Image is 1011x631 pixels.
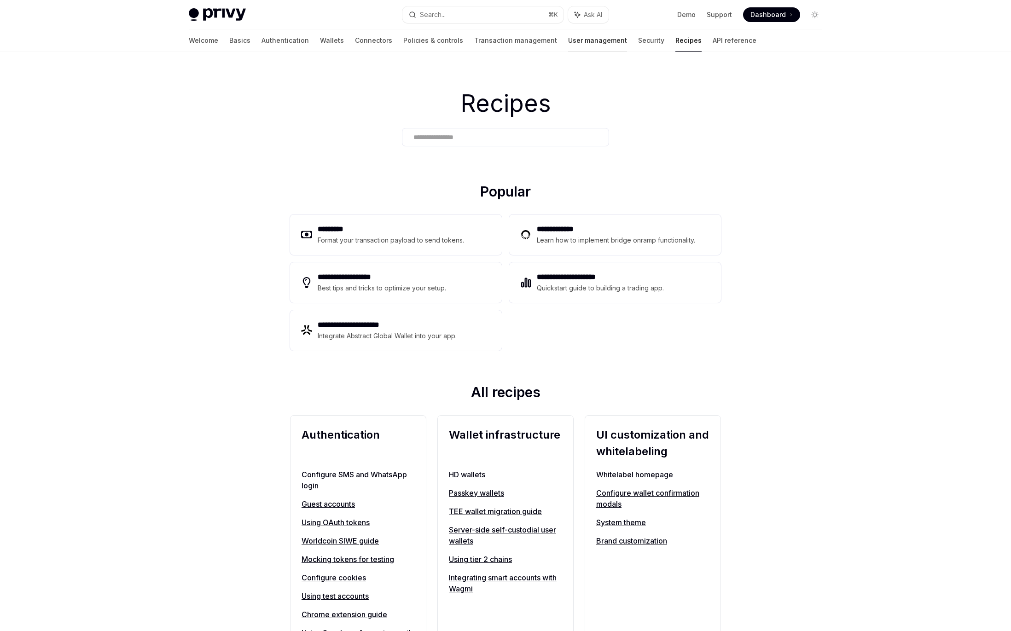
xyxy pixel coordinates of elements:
a: Security [638,29,664,52]
h2: Popular [290,183,721,203]
a: Worldcoin SIWE guide [302,535,415,546]
a: Using tier 2 chains [449,554,562,565]
a: Dashboard [743,7,800,22]
span: Dashboard [750,10,786,19]
button: Search...⌘K [402,6,564,23]
a: **** **** ***Learn how to implement bridge onramp functionality. [509,214,721,255]
a: API reference [713,29,756,52]
div: Quickstart guide to building a trading app. [537,283,664,294]
div: Search... [420,9,446,20]
a: User management [568,29,627,52]
h2: Wallet infrastructure [449,427,562,460]
a: Configure SMS and WhatsApp login [302,469,415,491]
a: Wallets [320,29,344,52]
a: Using test accounts [302,590,415,602]
a: Demo [677,10,696,19]
span: Ask AI [584,10,602,19]
a: Integrating smart accounts with Wagmi [449,572,562,594]
a: Policies & controls [403,29,463,52]
a: Using OAuth tokens [302,517,415,528]
img: light logo [189,8,246,21]
a: Server-side self-custodial user wallets [449,524,562,546]
div: Best tips and tricks to optimize your setup. [318,283,447,294]
a: Basics [229,29,250,52]
a: Connectors [355,29,392,52]
a: Whitelabel homepage [596,469,709,480]
a: Configure wallet confirmation modals [596,487,709,509]
div: Learn how to implement bridge onramp functionality. [537,235,698,246]
a: Recipes [675,29,702,52]
h2: Authentication [302,427,415,460]
a: TEE wallet migration guide [449,506,562,517]
a: Welcome [189,29,218,52]
a: Support [707,10,732,19]
div: Format your transaction payload to send tokens. [318,235,465,246]
a: System theme [596,517,709,528]
a: **** ****Format your transaction payload to send tokens. [290,214,502,255]
button: Ask AI [568,6,609,23]
a: Authentication [261,29,309,52]
h2: All recipes [290,384,721,404]
a: Passkey wallets [449,487,562,498]
h2: UI customization and whitelabeling [596,427,709,460]
div: Integrate Abstract Global Wallet into your app. [318,330,458,342]
a: Mocking tokens for testing [302,554,415,565]
button: Toggle dark mode [808,7,822,22]
a: Configure cookies [302,572,415,583]
a: HD wallets [449,469,562,480]
a: Transaction management [474,29,557,52]
a: Chrome extension guide [302,609,415,620]
span: ⌘ K [548,11,558,18]
a: Guest accounts [302,498,415,509]
a: Brand customization [596,535,709,546]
